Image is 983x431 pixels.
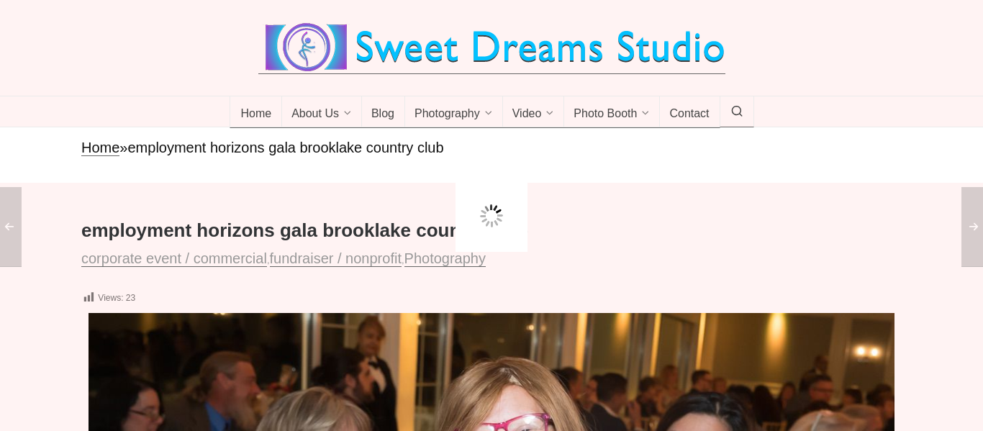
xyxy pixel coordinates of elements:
[371,107,394,122] span: Blog
[126,293,135,303] span: 23
[574,107,637,122] span: Photo Booth
[98,293,123,303] span: Views:
[415,107,480,122] span: Photography
[659,96,720,128] a: Contact
[361,96,405,128] a: Blog
[240,107,271,122] span: Home
[230,96,282,128] a: Home
[258,22,725,73] img: Best Wedding Event Photography Photo Booth Videography NJ NY
[512,107,542,122] span: Video
[404,250,486,267] a: Photography
[81,138,902,158] nav: breadcrumbs
[270,250,402,267] a: fundraiser / nonprofit
[281,96,362,128] a: About Us
[291,107,339,122] span: About Us
[81,250,267,267] a: corporate event / commercial
[669,107,709,122] span: Contact
[563,96,660,128] a: Photo Booth
[81,219,902,243] h1: employment horizons gala brooklake country club
[502,96,565,128] a: Video
[81,140,119,156] a: Home
[404,96,503,128] a: Photography
[81,255,491,266] span: , ,
[119,140,127,155] span: »
[127,140,443,155] span: employment horizons gala brooklake country club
